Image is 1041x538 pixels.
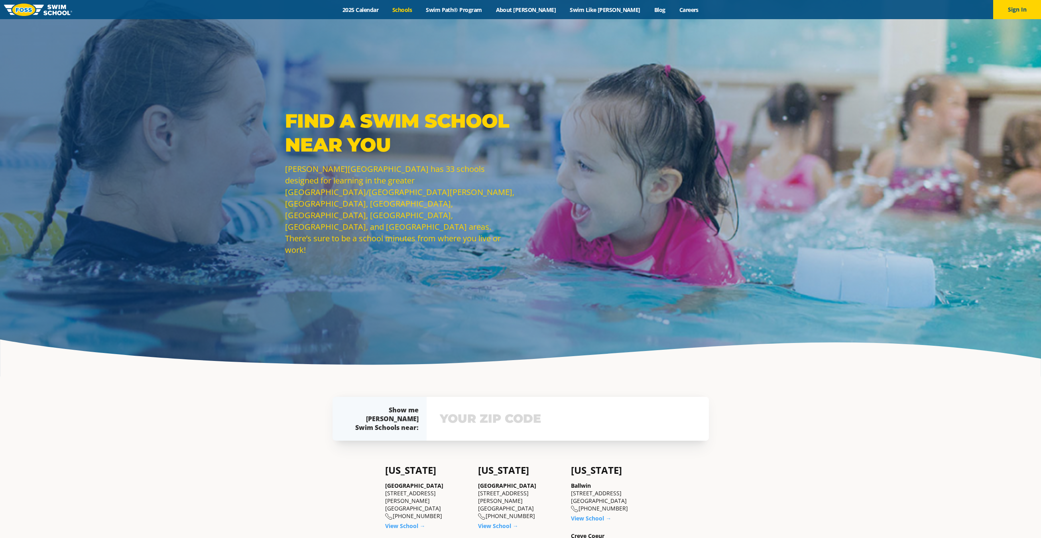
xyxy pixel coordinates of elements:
[571,506,579,512] img: location-phone-o-icon.svg
[478,482,563,520] div: [STREET_ADDRESS][PERSON_NAME] [GEOGRAPHIC_DATA] [PHONE_NUMBER]
[478,465,563,476] h4: [US_STATE]
[563,6,647,14] a: Swim Like [PERSON_NAME]
[672,6,705,14] a: Careers
[478,522,518,530] a: View School →
[438,407,698,430] input: YOUR ZIP CODE
[348,406,419,432] div: Show me [PERSON_NAME] Swim Schools near:
[285,163,516,256] p: [PERSON_NAME][GEOGRAPHIC_DATA] has 33 schools designed for learning in the greater [GEOGRAPHIC_DA...
[385,482,470,520] div: [STREET_ADDRESS][PERSON_NAME] [GEOGRAPHIC_DATA] [PHONE_NUMBER]
[385,482,443,489] a: [GEOGRAPHIC_DATA]
[571,465,656,476] h4: [US_STATE]
[285,109,516,157] p: Find a Swim School Near You
[489,6,563,14] a: About [PERSON_NAME]
[4,4,72,16] img: FOSS Swim School Logo
[386,6,419,14] a: Schools
[647,6,672,14] a: Blog
[571,482,591,489] a: Ballwin
[571,514,611,522] a: View School →
[478,482,536,489] a: [GEOGRAPHIC_DATA]
[385,513,393,520] img: location-phone-o-icon.svg
[419,6,489,14] a: Swim Path® Program
[571,482,656,512] div: [STREET_ADDRESS] [GEOGRAPHIC_DATA] [PHONE_NUMBER]
[478,513,486,520] img: location-phone-o-icon.svg
[385,522,425,530] a: View School →
[385,465,470,476] h4: [US_STATE]
[336,6,386,14] a: 2025 Calendar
